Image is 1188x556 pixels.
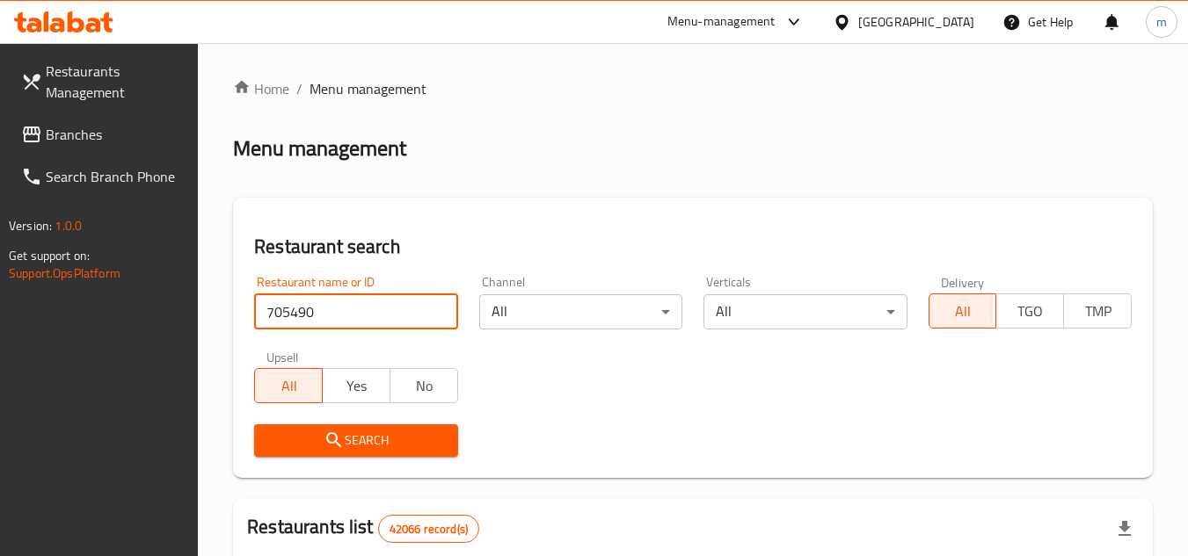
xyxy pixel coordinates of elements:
[46,61,185,103] span: Restaurants Management
[310,78,426,99] span: Menu management
[667,11,776,32] div: Menu-management
[995,293,1064,329] button: TGO
[296,78,302,99] li: /
[9,262,120,285] a: Support.OpsPlatform
[254,294,457,329] input: Search for restaurant name or ID..
[703,294,907,329] div: All
[330,373,383,399] span: Yes
[7,155,199,198] a: Search Branch Phone
[379,521,478,538] span: 42066 record(s)
[262,373,316,399] span: All
[233,78,1153,99] nav: breadcrumb
[254,424,457,457] button: Search
[55,214,82,237] span: 1.0.0
[479,294,682,329] div: All
[46,124,185,145] span: Branches
[1071,299,1125,324] span: TMP
[233,78,289,99] a: Home
[378,515,479,543] div: Total records count
[247,514,479,543] h2: Restaurants list
[9,244,90,267] span: Get support on:
[1156,12,1167,32] span: m
[1104,508,1146,550] div: Export file
[941,276,985,288] label: Delivery
[46,166,185,187] span: Search Branch Phone
[390,368,458,403] button: No
[1003,299,1057,324] span: TGO
[254,234,1132,260] h2: Restaurant search
[858,12,974,32] div: [GEOGRAPHIC_DATA]
[233,134,406,162] h2: Menu management
[254,368,323,403] button: All
[1063,293,1132,329] button: TMP
[937,299,990,324] span: All
[397,373,451,399] span: No
[322,368,390,403] button: Yes
[266,350,299,363] label: Upsell
[268,430,443,451] span: Search
[7,113,199,155] a: Branches
[929,293,997,329] button: All
[9,214,52,237] span: Version:
[7,50,199,113] a: Restaurants Management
